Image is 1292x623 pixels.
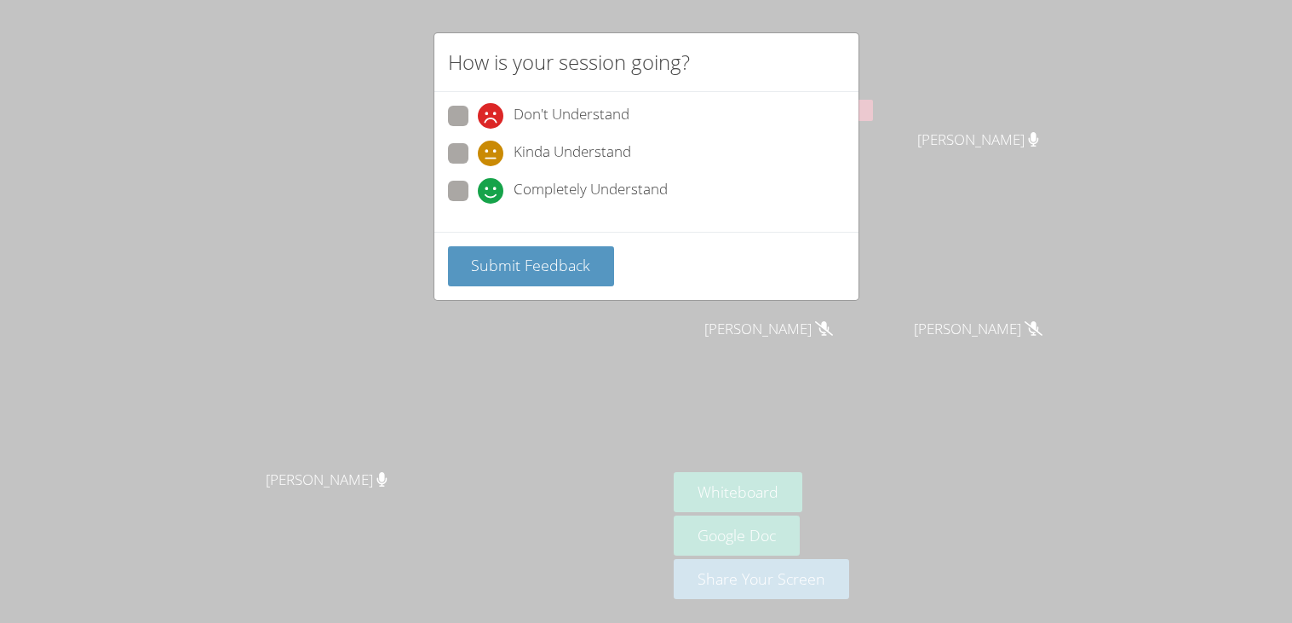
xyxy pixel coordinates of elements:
[471,255,590,275] span: Submit Feedback
[448,47,690,78] h2: How is your session going?
[514,178,668,204] span: Completely Understand
[514,103,629,129] span: Don't Understand
[448,246,615,286] button: Submit Feedback
[514,141,631,166] span: Kinda Understand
